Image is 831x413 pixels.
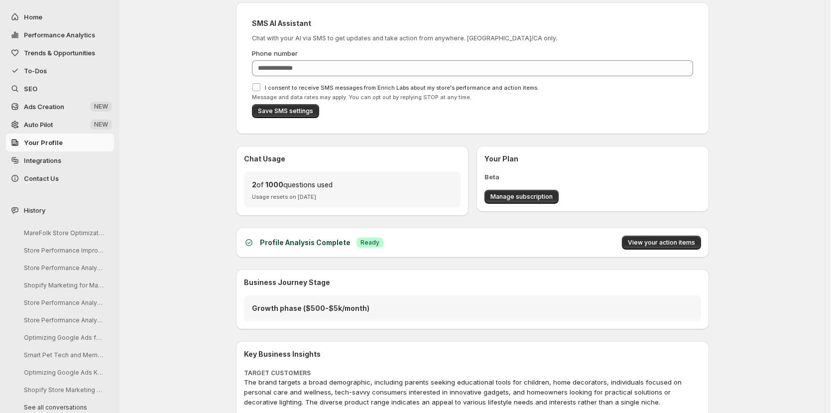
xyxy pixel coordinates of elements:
a: Auto Pilot [6,116,114,134]
button: Store Performance Improvement Analysis [16,243,111,258]
span: Integrations [24,156,61,164]
button: Contact Us [6,169,114,187]
p: The brand targets a broad demographic, including parents seeking educational tools for children, ... [244,377,701,407]
h3: SMS AI Assistant [252,18,693,28]
span: NEW [94,121,108,129]
a: SEO [6,80,114,98]
span: History [24,205,45,215]
h3: Chat Usage [244,154,461,164]
span: Save SMS settings [258,107,313,115]
span: Home [24,13,42,21]
span: View your action items [628,239,695,247]
h3: Your Plan [484,154,701,164]
h3: Key Business Insights [244,349,701,359]
span: Your Profile [24,138,63,146]
button: Trends & Opportunities [6,44,114,62]
button: Home [6,8,114,26]
p: Growth phase ($500-$5k/month) [252,303,693,313]
span: Ads Creation [24,103,64,111]
strong: 1000 [265,180,283,189]
p: Usage resets on [DATE] [252,194,453,200]
button: To-Dos [6,62,114,80]
button: Ads Creation [6,98,114,116]
button: Optimizing Google Ads for Better ROI [16,330,111,345]
span: Performance Analytics [24,31,95,39]
span: To-Dos [24,67,47,75]
a: Your Profile [6,134,114,151]
button: Shopify Store Marketing Analysis and Strategy [16,382,111,398]
span: Manage subscription [490,193,553,201]
strong: Beta [484,173,499,181]
button: View your action items [622,236,701,250]
span: I consent to receive SMS messages from Enrich Labs about my store's performance and action items. [265,84,539,91]
span: Trends & Opportunities [24,49,95,57]
button: MareFolk Store Optimization Discussion [16,225,111,241]
span: Phone number [252,49,298,57]
p: Chat with your AI via SMS to get updates and take action from anywhere. [GEOGRAPHIC_DATA]/CA only. [252,34,693,42]
button: Smart Pet Tech and Meme Tees [16,347,111,363]
h3: Business Journey Stage [244,277,701,287]
button: Store Performance Analysis and Recommendations [16,312,111,328]
button: Optimizing Google Ads Keywords Strategy [16,365,111,380]
strong: 2 [252,180,256,189]
h3: Profile Analysis Complete [260,238,351,248]
button: Manage subscription [484,190,559,204]
span: Auto Pilot [24,121,53,129]
button: Store Performance Analysis and Suggestions [16,295,111,310]
p: Message and data rates may apply. You can opt out by replying STOP at any time. [252,94,693,100]
span: NEW [94,103,108,111]
p: of questions used [252,180,453,190]
button: Shopify Marketing for MareFolk Store [16,277,111,293]
button: Performance Analytics [6,26,114,44]
button: Save SMS settings [252,104,319,118]
a: Integrations [6,151,114,169]
span: SEO [24,85,37,93]
button: Store Performance Analysis and Recommendations [16,260,111,275]
span: Contact Us [24,174,59,182]
p: TARGET CUSTOMERS [244,369,701,377]
span: Ready [360,239,379,247]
